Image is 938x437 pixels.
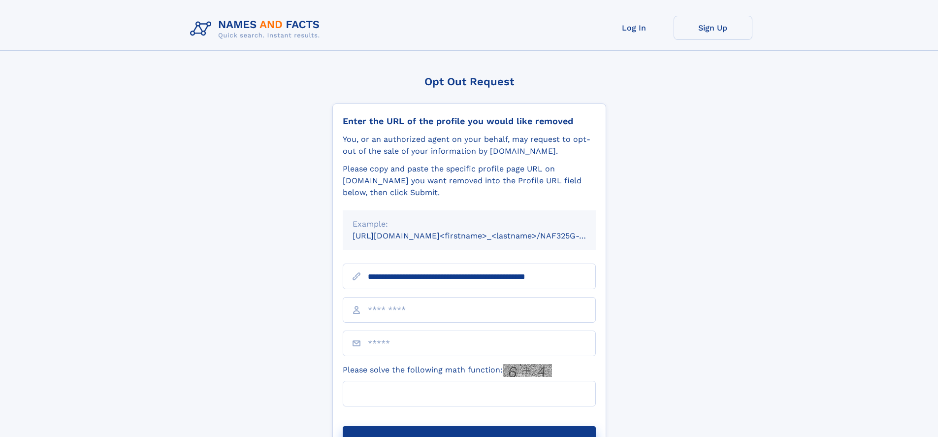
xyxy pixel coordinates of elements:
[353,218,586,230] div: Example:
[343,116,596,127] div: Enter the URL of the profile you would like removed
[674,16,752,40] a: Sign Up
[343,163,596,199] div: Please copy and paste the specific profile page URL on [DOMAIN_NAME] you want removed into the Pr...
[186,16,328,42] img: Logo Names and Facts
[343,364,552,377] label: Please solve the following math function:
[595,16,674,40] a: Log In
[353,231,615,240] small: [URL][DOMAIN_NAME]<firstname>_<lastname>/NAF325G-xxxxxxxx
[332,75,606,88] div: Opt Out Request
[343,134,596,157] div: You, or an authorized agent on your behalf, may request to opt-out of the sale of your informatio...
